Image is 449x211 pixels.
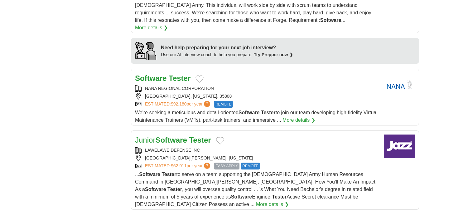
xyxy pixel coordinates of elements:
[384,135,415,158] img: Company logo
[135,110,378,123] span: We're seeking a meticulous and detail-oriented to join our team developing high-fidelity Virtual ...
[189,136,211,144] strong: Tester
[161,44,293,52] div: Need help preparing for your next job interview?
[161,52,293,58] div: Use our AI interview coach to help you prepare.
[145,187,166,192] strong: Software
[145,101,211,108] a: ESTIMATED:$92,180per year?
[320,17,341,23] strong: Software
[272,194,287,199] strong: Tester
[241,163,260,169] span: REMOTE
[167,187,182,192] strong: Tester
[204,163,210,169] span: ?
[214,163,239,169] span: EASY APPLY
[261,110,276,115] strong: Tester
[239,110,260,115] strong: Software
[171,163,187,168] span: $62,911
[171,101,187,106] span: $92,180
[135,136,211,144] a: JuniorSoftware Tester
[169,74,191,82] strong: Tester
[256,201,289,208] a: More details ❯
[216,137,224,145] button: Add to favorite jobs
[282,116,315,124] a: More details ❯
[145,163,211,169] a: ESTIMATED:$62,911per year?
[204,101,210,107] span: ?
[254,52,293,57] a: Try Prepper now ❯
[135,74,167,82] strong: Software
[155,136,187,144] strong: Software
[135,155,379,161] div: [GEOGRAPHIC_DATA][PERSON_NAME], [US_STATE]
[196,75,204,83] button: Add to favorite jobs
[135,24,168,32] a: More details ❯
[162,172,176,177] strong: Tester
[135,147,379,154] div: LAWELAWE DEFENSE INC
[135,74,191,82] a: Software Tester
[214,101,233,108] span: REMOTE
[135,93,379,100] div: [GEOGRAPHIC_DATA], [US_STATE], 35808
[139,172,160,177] strong: Software
[145,86,214,91] a: NANA REGIONAL CORPORATION
[135,172,375,207] span: ... to serve on a team supporting the [DEMOGRAPHIC_DATA] Army Human Resources Command in [GEOGRAP...
[384,73,415,96] img: NANA Regional Corporation logo
[231,194,252,199] strong: Software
